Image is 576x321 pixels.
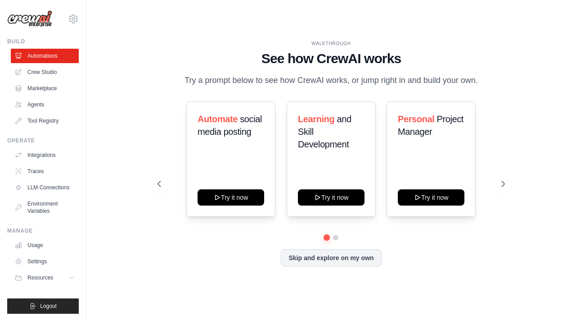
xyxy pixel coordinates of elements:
a: Traces [11,164,79,179]
a: Integrations [11,148,79,162]
a: Marketplace [11,81,79,96]
div: WALKTHROUGH [157,40,504,47]
span: Automate [198,114,238,124]
a: LLM Connections [11,180,79,195]
a: Agents [11,97,79,112]
a: Tool Registry [11,114,79,128]
div: Build [7,38,79,45]
iframe: Chat Widget [531,278,576,321]
span: Personal [398,114,434,124]
a: Settings [11,254,79,269]
span: and Skill Development [298,114,351,149]
button: Try it now [398,189,464,206]
a: Automations [11,49,79,63]
a: Usage [11,238,79,252]
a: Crew Studio [11,65,79,79]
div: Manage [7,227,79,234]
button: Try it now [298,189,364,206]
button: Try it now [198,189,264,206]
div: Widget de chat [531,278,576,321]
p: Try a prompt below to see how CrewAI works, or jump right in and build your own. [180,74,482,87]
button: Skip and explore on my own [281,249,381,266]
span: Resources [27,274,53,281]
span: Logout [40,303,57,310]
span: Learning [298,114,334,124]
button: Resources [11,271,79,285]
h1: See how CrewAI works [157,50,504,67]
button: Logout [7,298,79,314]
div: Operate [7,137,79,144]
a: Environment Variables [11,197,79,218]
img: Logo [7,10,52,28]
